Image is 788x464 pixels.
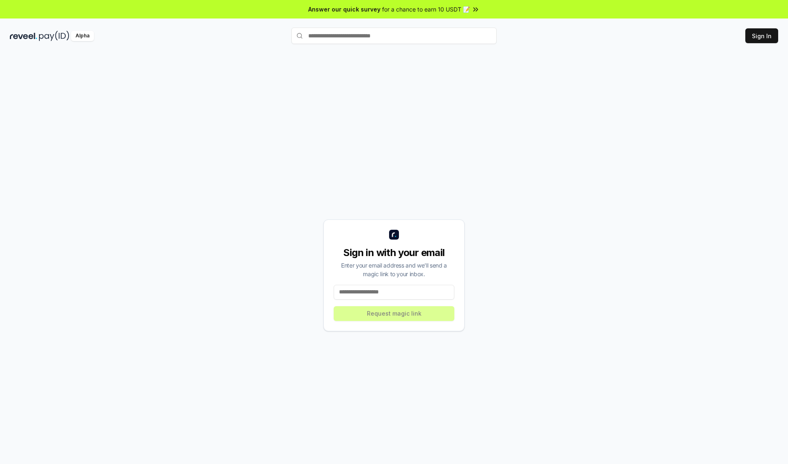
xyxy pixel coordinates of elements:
button: Sign In [745,28,778,43]
img: pay_id [39,31,69,41]
div: Enter your email address and we’ll send a magic link to your inbox. [334,261,454,278]
div: Sign in with your email [334,246,454,259]
span: Answer our quick survey [308,5,380,14]
div: Alpha [71,31,94,41]
span: for a chance to earn 10 USDT 📝 [382,5,470,14]
img: reveel_dark [10,31,37,41]
img: logo_small [389,230,399,240]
